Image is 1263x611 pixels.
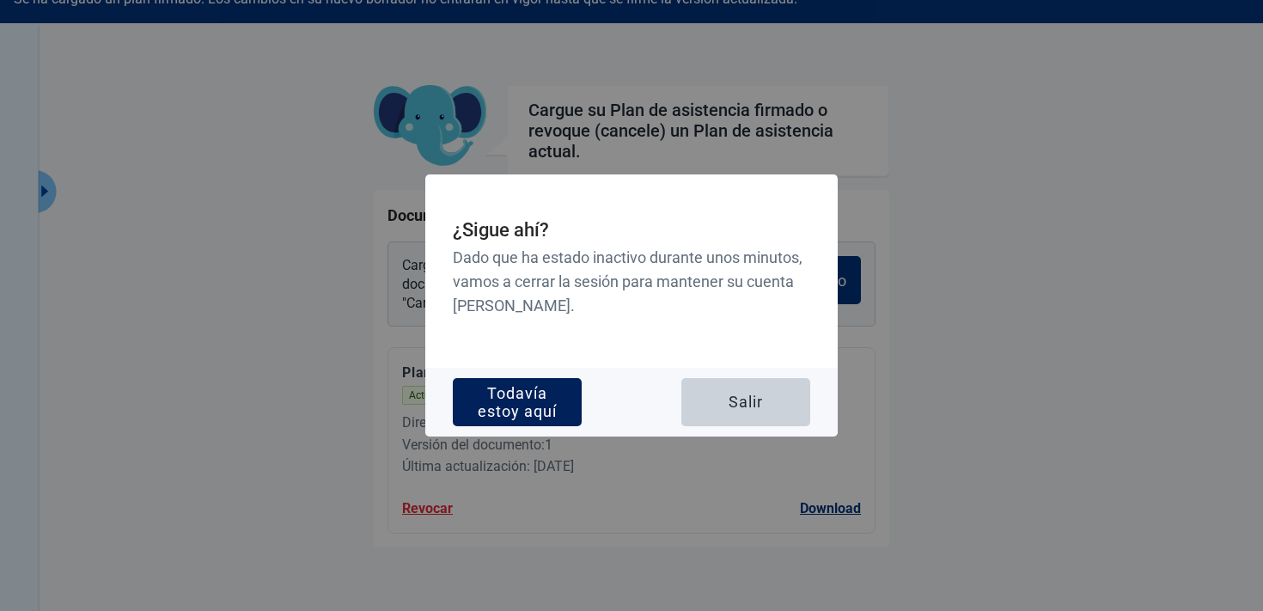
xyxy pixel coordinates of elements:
h3: Dado que ha estado inactivo durante unos minutos, vamos a cerrar la sesión para mantener su cuent... [453,246,810,319]
div: Salir [729,394,763,411]
div: Todavía estoy aquí [467,394,568,411]
button: Todavía estoy aquí [453,378,582,426]
h2: ¿Sigue ahí? [453,216,810,246]
button: Salir [681,378,810,426]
